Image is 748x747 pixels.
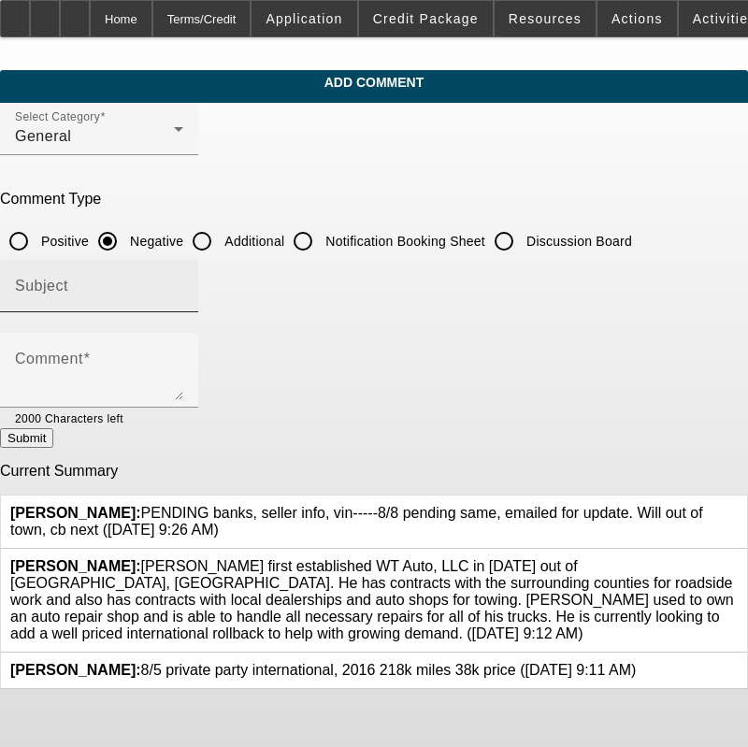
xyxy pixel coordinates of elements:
[523,232,632,251] label: Discussion Board
[221,232,284,251] label: Additional
[37,232,89,251] label: Positive
[15,278,68,294] mat-label: Subject
[359,1,493,36] button: Credit Package
[15,111,100,123] mat-label: Select Category
[509,11,582,26] span: Resources
[10,662,141,678] b: [PERSON_NAME]:
[322,232,485,251] label: Notification Booking Sheet
[10,505,141,521] b: [PERSON_NAME]:
[10,558,734,641] span: [PERSON_NAME] first established WT Auto, LLC in [DATE] out of [GEOGRAPHIC_DATA], [GEOGRAPHIC_DATA...
[10,558,141,574] b: [PERSON_NAME]:
[126,232,183,251] label: Negative
[15,351,83,366] mat-label: Comment
[10,505,703,538] span: PENDING banks, seller info, vin-----8/8 pending same, emailed for update. Will out of town, cb ne...
[266,11,342,26] span: Application
[597,1,677,36] button: Actions
[14,75,734,90] span: Add Comment
[252,1,356,36] button: Application
[15,408,123,428] mat-hint: 2000 Characters left
[373,11,479,26] span: Credit Package
[10,662,636,678] span: 8/5 private party international, 2016 218k miles 38k price ([DATE] 9:11 AM)
[495,1,596,36] button: Resources
[611,11,663,26] span: Actions
[15,128,71,144] span: General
